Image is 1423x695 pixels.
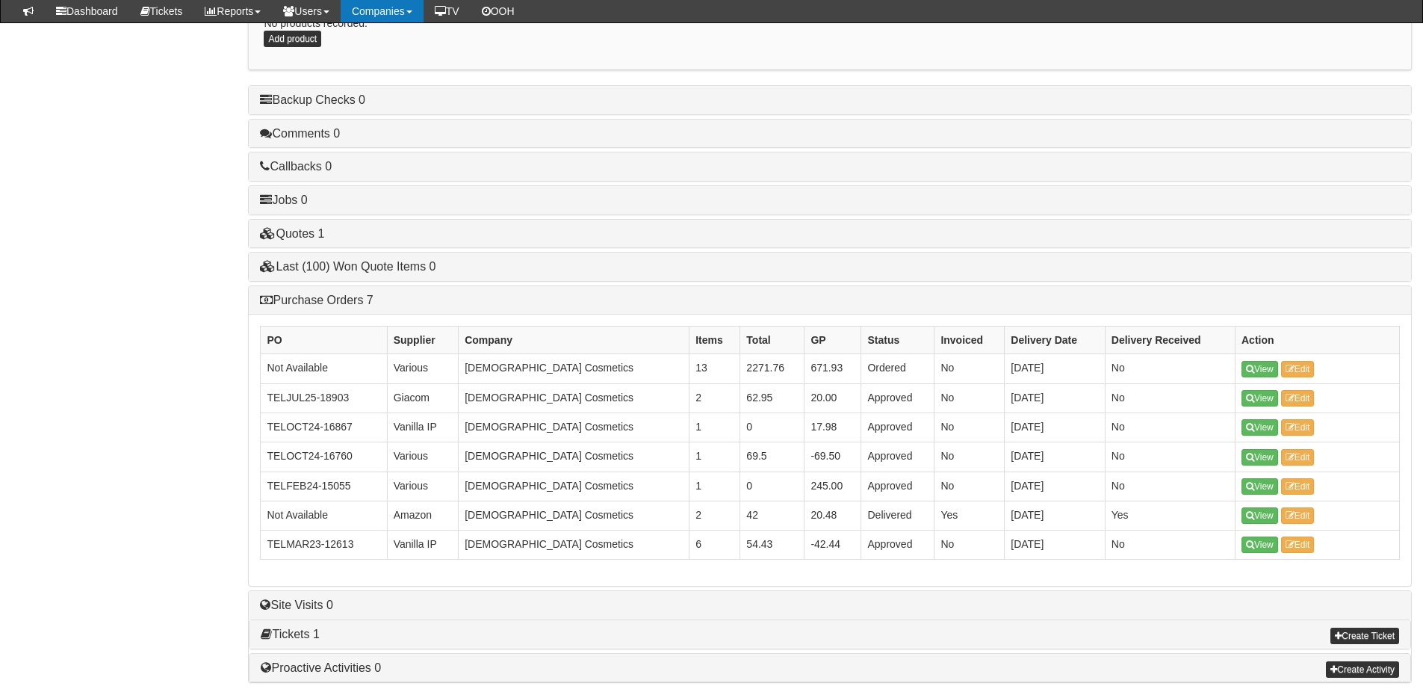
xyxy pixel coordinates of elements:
td: 62.95 [740,383,804,413]
th: Delivery Received [1105,327,1235,354]
a: View [1241,419,1278,436]
a: View [1241,478,1278,495]
a: Jobs 0 [260,194,307,206]
a: Purchase Orders 7 [260,294,373,306]
td: [DEMOGRAPHIC_DATA] Cosmetics [459,531,689,560]
td: Vanilla IP [387,413,459,442]
a: Proactive Activities 0 [261,661,381,674]
td: [DATE] [1005,531,1106,560]
td: Approved [861,531,934,560]
td: Yes [934,501,1005,530]
th: Invoiced [934,327,1005,354]
td: -42.44 [804,531,861,560]
td: [DATE] [1005,501,1106,530]
td: 13 [689,354,740,383]
td: 6 [689,531,740,560]
td: TELOCT24-16867 [261,413,387,442]
th: Total [740,327,804,354]
a: Edit [1281,390,1315,407]
a: View [1241,537,1278,553]
a: Add product [264,31,321,47]
td: Various [387,472,459,501]
td: Not Available [261,501,387,530]
td: No [1105,442,1235,472]
td: Various [387,354,459,383]
td: No [934,413,1005,442]
td: Ordered [861,354,934,383]
a: Tickets 1 [261,628,319,640]
td: No [1105,531,1235,560]
td: 0 [740,413,804,442]
th: Items [689,327,740,354]
a: Backup Checks 0 [260,93,365,106]
td: No [1105,383,1235,413]
td: [DEMOGRAPHIC_DATA] Cosmetics [459,383,689,413]
td: Delivered [861,501,934,530]
td: TELOCT24-16760 [261,442,387,472]
td: Amazon [387,501,459,530]
td: [DATE] [1005,383,1106,413]
td: -69.50 [804,442,861,472]
a: View [1241,361,1278,377]
td: 0 [740,472,804,501]
a: View [1241,390,1278,407]
td: [DEMOGRAPHIC_DATA] Cosmetics [459,413,689,442]
td: No [934,442,1005,472]
td: 1 [689,442,740,472]
td: Approved [861,383,934,413]
a: Create Ticket [1330,628,1399,644]
a: Last (100) Won Quote Items 0 [260,260,435,273]
td: 2271.76 [740,354,804,383]
th: Status [861,327,934,354]
td: Approved [861,472,934,501]
th: GP [804,327,861,354]
td: No [1105,354,1235,383]
a: View [1241,507,1278,524]
td: 2 [689,383,740,413]
td: 54.43 [740,531,804,560]
a: Edit [1281,449,1315,466]
td: No [934,472,1005,501]
a: Edit [1281,507,1315,524]
a: Edit [1281,478,1315,495]
td: [DEMOGRAPHIC_DATA] Cosmetics [459,472,689,501]
a: Edit [1281,537,1315,553]
th: Delivery Date [1005,327,1106,354]
a: Create Activity [1326,661,1399,678]
td: [DEMOGRAPHIC_DATA] Cosmetics [459,354,689,383]
td: 1 [689,413,740,442]
td: TELJUL25-18903 [261,383,387,413]
th: Action [1235,327,1399,354]
a: Edit [1281,419,1315,436]
td: Yes [1105,501,1235,530]
td: [DEMOGRAPHIC_DATA] Cosmetics [459,501,689,530]
td: 42 [740,501,804,530]
td: No [1105,472,1235,501]
td: 17.98 [804,413,861,442]
td: Various [387,442,459,472]
td: TELMAR23-12613 [261,531,387,560]
td: [DATE] [1005,442,1106,472]
td: 69.5 [740,442,804,472]
td: TELFEB24-15055 [261,472,387,501]
td: 20.48 [804,501,861,530]
td: 245.00 [804,472,861,501]
a: View [1241,449,1278,466]
th: PO [261,327,387,354]
td: No [934,383,1005,413]
td: [DATE] [1005,472,1106,501]
td: Not Available [261,354,387,383]
td: [DATE] [1005,354,1106,383]
td: 671.93 [804,354,861,383]
td: Giacom [387,383,459,413]
td: [DATE] [1005,413,1106,442]
td: Approved [861,442,934,472]
td: No [1105,413,1235,442]
div: No products recorded. [248,1,1412,70]
td: 1 [689,472,740,501]
td: No [934,531,1005,560]
a: Callbacks 0 [260,160,332,173]
a: Edit [1281,361,1315,377]
a: Quotes 1 [260,227,324,240]
td: Vanilla IP [387,531,459,560]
